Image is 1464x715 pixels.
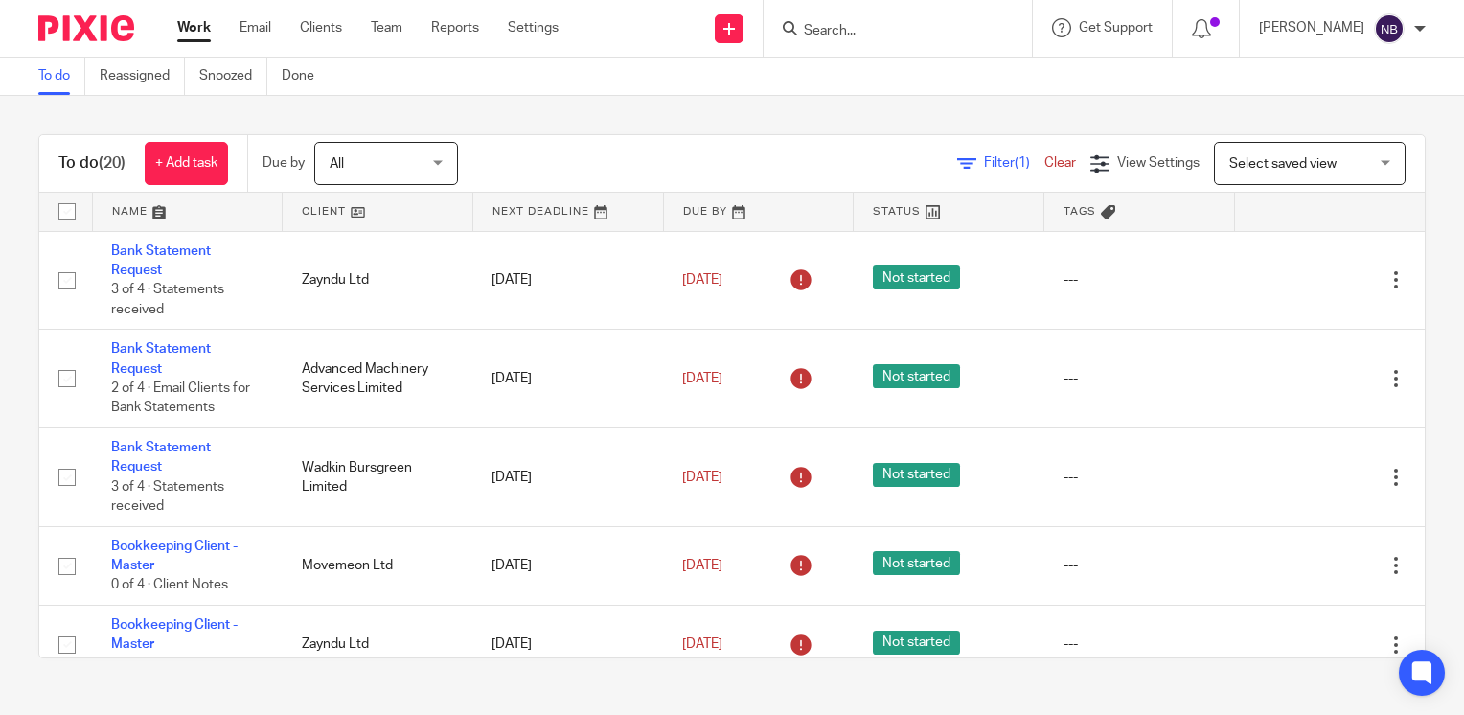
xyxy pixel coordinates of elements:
span: Not started [873,364,960,388]
td: Movemeon Ltd [283,526,473,605]
span: View Settings [1117,156,1200,170]
span: (20) [99,155,126,171]
span: Get Support [1079,21,1153,35]
span: [DATE] [682,372,722,385]
a: Bank Statement Request [111,342,211,375]
a: Done [282,58,329,95]
span: 3 of 4 · Statements received [111,480,224,514]
span: 2 of 4 · Email Clients for Bank Statements [111,381,250,415]
span: Not started [873,631,960,655]
td: [DATE] [472,606,663,684]
a: Settings [508,18,559,37]
span: Select saved view [1229,157,1337,171]
a: Reports [431,18,479,37]
a: Bookkeeping Client - Master [111,618,238,651]
span: (1) [1015,156,1030,170]
span: [DATE] [682,471,722,484]
p: Due by [263,153,305,173]
span: 0 of 4 · Client Notes [111,579,228,592]
td: [DATE] [472,330,663,428]
a: Work [177,18,211,37]
td: Advanced Machinery Services Limited [283,330,473,428]
div: --- [1064,468,1216,487]
td: Zayndu Ltd [283,231,473,330]
td: Wadkin Bursgreen Limited [283,428,473,527]
a: Clear [1044,156,1076,170]
a: Bank Statement Request [111,244,211,277]
a: Clients [300,18,342,37]
span: Tags [1064,206,1096,217]
div: --- [1064,556,1216,575]
a: Snoozed [199,58,267,95]
span: 3 of 4 · Statements received [111,283,224,316]
td: [DATE] [472,428,663,527]
div: --- [1064,270,1216,289]
span: Not started [873,551,960,575]
a: Bank Statement Request [111,441,211,473]
div: --- [1064,369,1216,388]
td: [DATE] [472,526,663,605]
span: [DATE] [682,559,722,572]
span: Filter [984,156,1044,170]
a: + Add task [145,142,228,185]
span: Not started [873,463,960,487]
span: [DATE] [682,637,722,651]
img: svg%3E [1374,13,1405,44]
td: Zayndu Ltd [283,606,473,684]
span: [DATE] [682,273,722,287]
td: [DATE] [472,231,663,330]
span: Not started [873,265,960,289]
span: All [330,157,344,171]
h1: To do [58,153,126,173]
img: Pixie [38,15,134,41]
a: Team [371,18,402,37]
div: --- [1064,634,1216,654]
input: Search [802,23,974,40]
p: [PERSON_NAME] [1259,18,1364,37]
a: Reassigned [100,58,185,95]
a: Bookkeeping Client - Master [111,540,238,572]
a: To do [38,58,85,95]
a: Email [240,18,271,37]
